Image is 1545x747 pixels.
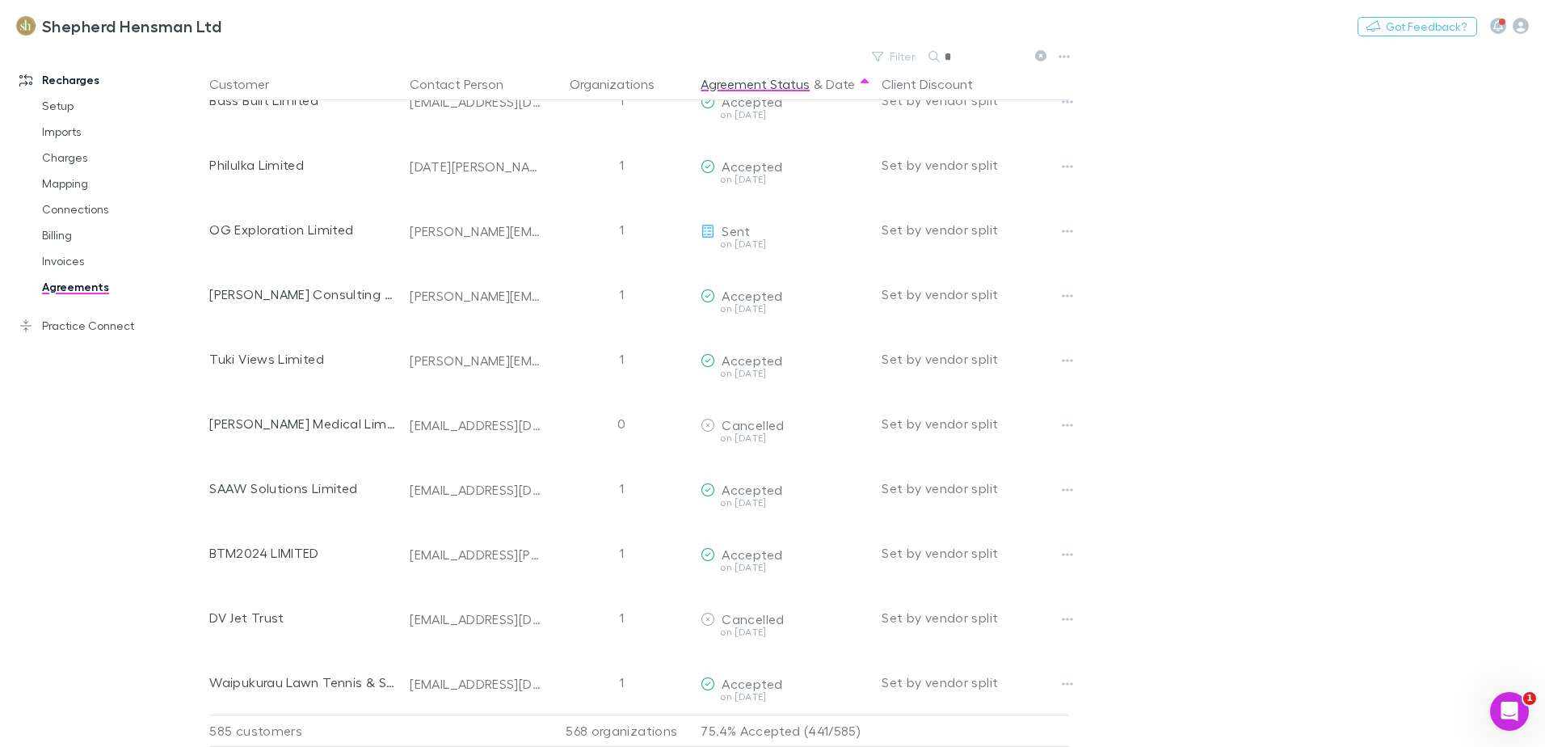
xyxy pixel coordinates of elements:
[882,391,1069,456] div: Set by vendor split
[549,262,694,327] div: 1
[209,650,397,715] div: Waipukurau Lawn Tennis & Squash Racquet Club Inc
[1490,692,1529,731] iframe: Intercom live chat
[701,239,869,249] div: on [DATE]
[26,145,218,171] a: Charges
[882,521,1069,585] div: Set by vendor split
[701,110,869,120] div: on [DATE]
[26,171,218,196] a: Mapping
[722,158,782,174] span: Accepted
[722,547,782,562] span: Accepted
[1358,17,1477,36] button: Got Feedback?
[549,68,694,133] div: 1
[570,68,674,100] button: Organizations
[701,175,869,184] div: on [DATE]
[701,68,869,100] div: &
[26,222,218,248] a: Billing
[410,288,542,304] div: [PERSON_NAME][EMAIL_ADDRESS][DOMAIN_NAME]
[410,547,542,563] div: [EMAIL_ADDRESS][PERSON_NAME][DOMAIN_NAME]
[26,274,218,300] a: Agreements
[410,482,542,498] div: [EMAIL_ADDRESS][DOMAIN_NAME]
[410,94,542,110] div: [EMAIL_ADDRESS][DOMAIN_NAME]
[209,391,397,456] div: [PERSON_NAME] Medical Limited
[209,715,403,747] div: 585 customers
[882,68,1069,133] div: Set by vendor split
[701,304,869,314] div: on [DATE]
[882,133,1069,197] div: Set by vendor split
[722,288,782,303] span: Accepted
[549,715,694,747] div: 568 organizations
[209,327,397,391] div: Tuki Views Limited
[549,585,694,650] div: 1
[410,223,542,239] div: [PERSON_NAME][EMAIL_ADDRESS][DOMAIN_NAME]
[410,611,542,627] div: [EMAIL_ADDRESS][DOMAIN_NAME]
[1523,692,1536,705] span: 1
[882,197,1069,262] div: Set by vendor split
[722,223,750,238] span: Sent
[722,352,782,368] span: Accepted
[209,585,397,650] div: DV Jet Trust
[722,94,782,109] span: Accepted
[549,327,694,391] div: 1
[701,627,869,637] div: on [DATE]
[549,197,694,262] div: 1
[6,6,231,45] a: Shepherd Hensman Ltd
[701,369,869,378] div: on [DATE]
[549,521,694,585] div: 1
[864,47,925,66] button: Filter
[26,119,218,145] a: Imports
[410,676,542,692] div: [EMAIL_ADDRESS][DOMAIN_NAME]
[701,68,810,100] button: Agreement Status
[882,650,1069,715] div: Set by vendor split
[209,133,397,197] div: Philulka Limited
[209,68,397,133] div: Bass Built Limited
[410,68,523,100] button: Contact Person
[701,715,869,746] p: 75.4% Accepted (441/585)
[26,93,218,119] a: Setup
[410,417,542,433] div: [EMAIL_ADDRESS][DOMAIN_NAME]
[209,197,397,262] div: OG Exploration Limited
[882,327,1069,391] div: Set by vendor split
[16,16,36,36] img: Shepherd Hensman Ltd's Logo
[701,433,869,443] div: on [DATE]
[209,456,397,521] div: SAAW Solutions Limited
[722,482,782,497] span: Accepted
[209,521,397,585] div: BTM2024 LIMITED
[882,68,992,100] button: Client Discount
[42,16,221,36] h3: Shepherd Hensman Ltd
[26,196,218,222] a: Connections
[701,498,869,508] div: on [DATE]
[549,456,694,521] div: 1
[549,391,694,456] div: 0
[882,585,1069,650] div: Set by vendor split
[826,68,855,100] button: Date
[722,611,784,627] span: Cancelled
[3,67,218,93] a: Recharges
[882,262,1069,327] div: Set by vendor split
[701,692,869,702] div: on [DATE]
[882,456,1069,521] div: Set by vendor split
[549,133,694,197] div: 1
[722,676,782,691] span: Accepted
[3,313,218,339] a: Practice Connect
[209,262,397,327] div: [PERSON_NAME] Consulting Limited
[410,158,542,175] div: [DATE][PERSON_NAME][EMAIL_ADDRESS][MEDICAL_DATA][DOMAIN_NAME]
[26,248,218,274] a: Invoices
[209,68,288,100] button: Customer
[410,352,542,369] div: [PERSON_NAME][EMAIL_ADDRESS][PERSON_NAME][DOMAIN_NAME]
[701,563,869,572] div: on [DATE]
[722,417,784,433] span: Cancelled
[549,650,694,715] div: 1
